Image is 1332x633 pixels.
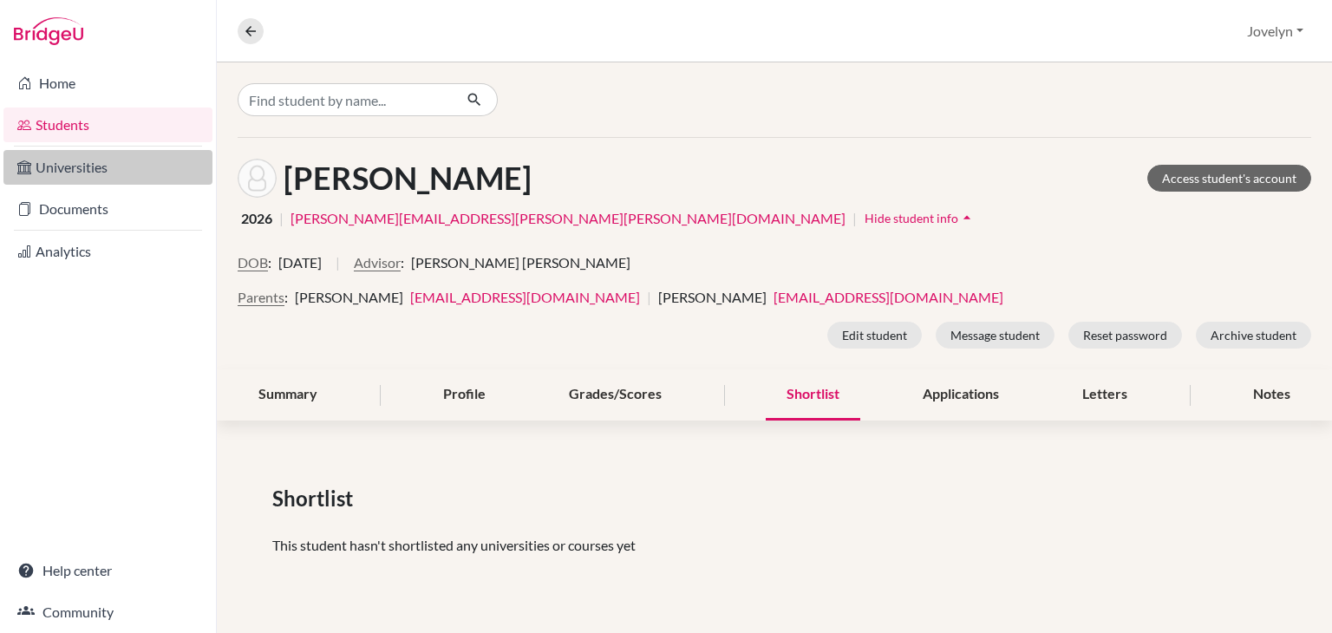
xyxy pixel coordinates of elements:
span: 2026 [241,208,272,229]
span: | [336,252,340,287]
button: Jovelyn [1239,15,1311,48]
button: Parents [238,287,284,308]
button: Hide student infoarrow_drop_up [864,205,976,232]
h1: [PERSON_NAME] [284,160,532,197]
span: | [279,208,284,229]
a: Students [3,108,212,142]
span: | [647,289,651,305]
a: [PERSON_NAME][EMAIL_ADDRESS][PERSON_NAME][PERSON_NAME][DOMAIN_NAME] [291,208,846,229]
span: | [852,208,857,229]
img: Bridge-U [14,17,83,45]
span: [PERSON_NAME] [658,289,767,305]
span: : [401,252,404,273]
a: Analytics [3,234,212,269]
span: [DATE] [278,252,322,273]
button: DOB [238,252,268,273]
span: Hide student info [865,211,958,225]
a: Community [3,595,212,630]
span: [PERSON_NAME] [PERSON_NAME] [411,252,630,273]
button: Archive student [1196,322,1311,349]
div: Summary [238,369,338,421]
input: Find student by name... [238,83,453,116]
a: Documents [3,192,212,226]
a: [EMAIL_ADDRESS][DOMAIN_NAME] [410,289,640,305]
div: Letters [1061,369,1148,421]
button: Edit student [827,322,922,349]
a: Help center [3,553,212,588]
p: This student hasn't shortlisted any universities or courses yet [272,535,1276,556]
a: Access student's account [1147,165,1311,192]
div: Notes [1232,369,1311,421]
a: Universities [3,150,212,185]
div: Grades/Scores [548,369,682,421]
span: Shortlist [272,483,360,514]
i: arrow_drop_up [958,209,976,226]
a: Home [3,66,212,101]
div: Shortlist [766,369,860,421]
button: Message student [936,322,1054,349]
span: [PERSON_NAME] [295,289,403,305]
button: Reset password [1068,322,1182,349]
a: [EMAIL_ADDRESS][DOMAIN_NAME] [774,289,1003,305]
button: Advisor [354,252,401,273]
div: Applications [902,369,1020,421]
div: Profile [422,369,506,421]
span: : [268,252,271,273]
span: : [284,287,288,308]
img: Brodie Johnston's avatar [238,159,277,198]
